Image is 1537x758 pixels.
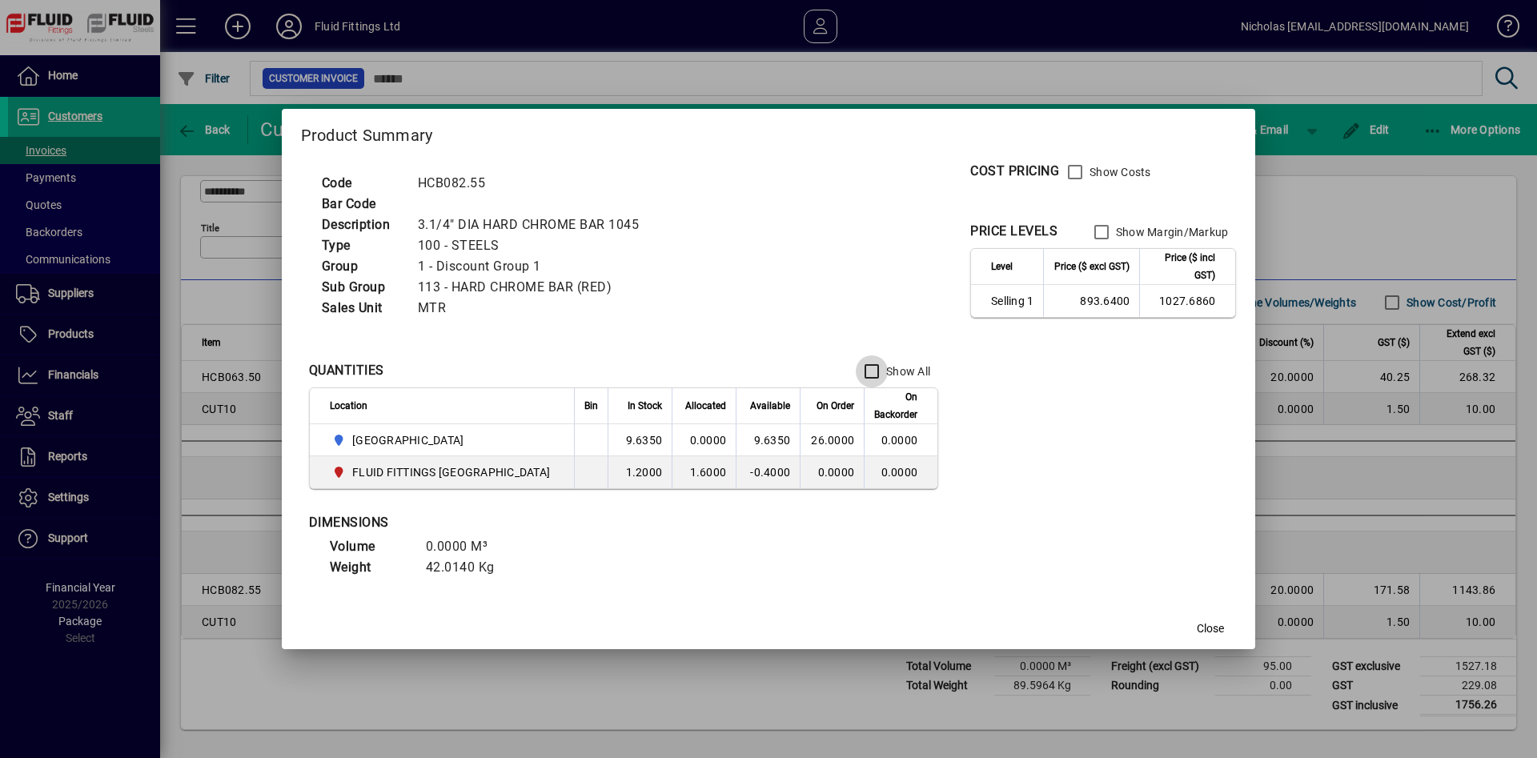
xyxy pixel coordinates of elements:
div: QUANTITIES [309,361,384,380]
label: Show Margin/Markup [1113,224,1229,240]
span: FLUID FITTINGS [GEOGRAPHIC_DATA] [352,464,550,480]
td: 0.0000 [864,424,937,456]
td: 9.6350 [608,424,672,456]
td: Type [314,235,410,256]
td: 0.0000 [672,424,736,456]
span: 26.0000 [811,434,854,447]
span: In Stock [628,397,662,415]
td: 113 - HARD CHROME BAR (RED) [410,277,659,298]
span: FLUID FITTINGS CHRISTCHURCH [330,463,557,482]
td: Bar Code [314,194,410,215]
td: 3.1/4" DIA HARD CHROME BAR 1045 [410,215,659,235]
td: MTR [410,298,659,319]
span: Price ($ incl GST) [1150,249,1215,284]
td: Group [314,256,410,277]
td: Sub Group [314,277,410,298]
label: Show Costs [1086,164,1151,180]
td: 1 - Discount Group 1 [410,256,659,277]
td: 1027.6860 [1139,285,1235,317]
td: Description [314,215,410,235]
span: 0.0000 [818,466,855,479]
div: DIMENSIONS [309,513,709,532]
td: 1.6000 [672,456,736,488]
span: Location [330,397,367,415]
td: Code [314,173,410,194]
td: Weight [322,557,418,578]
td: -0.4000 [736,456,800,488]
span: [GEOGRAPHIC_DATA] [352,432,464,448]
span: Price ($ excl GST) [1054,258,1130,275]
td: Sales Unit [314,298,410,319]
td: Volume [322,536,418,557]
span: Level [991,258,1013,275]
td: 893.6400 [1043,285,1139,317]
td: HCB082.55 [410,173,659,194]
td: 100 - STEELS [410,235,659,256]
span: Allocated [685,397,726,415]
span: Close [1197,620,1224,637]
h2: Product Summary [282,109,1256,155]
span: On Backorder [874,388,917,423]
td: 9.6350 [736,424,800,456]
span: Available [750,397,790,415]
span: Selling 1 [991,293,1033,309]
span: On Order [817,397,854,415]
td: 42.0140 Kg [418,557,514,578]
span: Bin [584,397,598,415]
span: AUCKLAND [330,431,557,450]
div: COST PRICING [970,162,1059,181]
td: 0.0000 M³ [418,536,514,557]
td: 1.2000 [608,456,672,488]
button: Close [1185,614,1236,643]
div: PRICE LEVELS [970,222,1057,241]
td: 0.0000 [864,456,937,488]
label: Show All [883,363,930,379]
